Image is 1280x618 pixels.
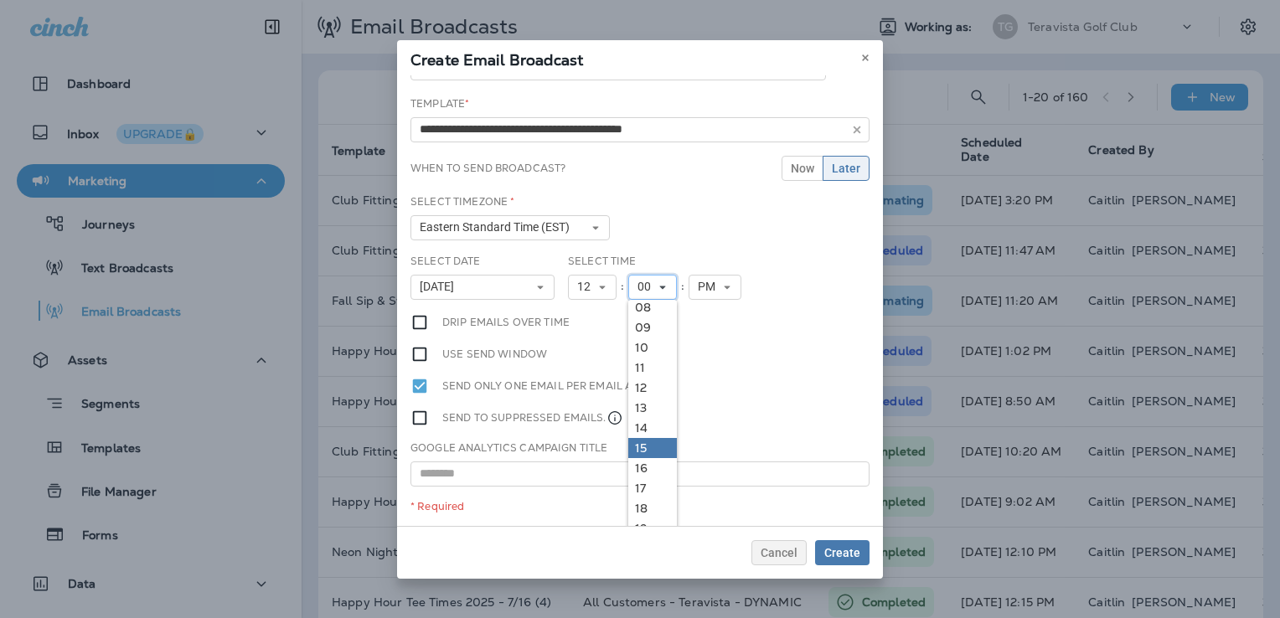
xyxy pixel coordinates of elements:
button: Eastern Standard Time (EST) [410,215,610,240]
div: Create Email Broadcast [397,40,883,75]
span: 00 [637,280,658,294]
span: Eastern Standard Time (EST) [420,220,576,234]
span: Now [791,162,814,174]
a: 17 [628,478,677,498]
button: Now [782,156,823,181]
button: PM [689,275,741,300]
div: : [617,275,628,300]
a: 11 [628,358,677,378]
button: Cancel [751,540,807,565]
div: : [677,275,689,300]
span: PM [698,280,722,294]
label: Select Time [568,255,637,268]
a: 12 [628,378,677,398]
a: 18 [628,498,677,518]
span: 12 [577,280,597,294]
a: 14 [628,418,677,438]
label: When to send broadcast? [410,162,565,175]
label: Google Analytics Campaign Title [410,441,607,455]
span: [DATE] [420,280,461,294]
div: * Required [410,500,870,513]
span: Cancel [761,547,797,559]
label: Select Date [410,255,481,268]
button: Create [815,540,870,565]
label: Template [410,97,469,111]
a: 09 [628,317,677,337]
a: 10 [628,337,677,358]
label: Select Timezone [410,195,514,209]
a: 16 [628,458,677,478]
button: 12 [568,275,617,300]
label: Send only one email per email address [442,377,675,395]
button: [DATE] [410,275,555,300]
label: Drip emails over time [442,313,570,332]
button: 00 [628,275,677,300]
a: 19 [628,518,677,538]
span: Create [824,547,860,559]
button: Later [823,156,870,181]
span: Later [832,162,860,174]
a: 13 [628,398,677,418]
a: 08 [628,297,677,317]
a: 15 [628,438,677,458]
label: Use send window [442,345,547,363]
label: Send to suppressed emails. [442,409,623,427]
